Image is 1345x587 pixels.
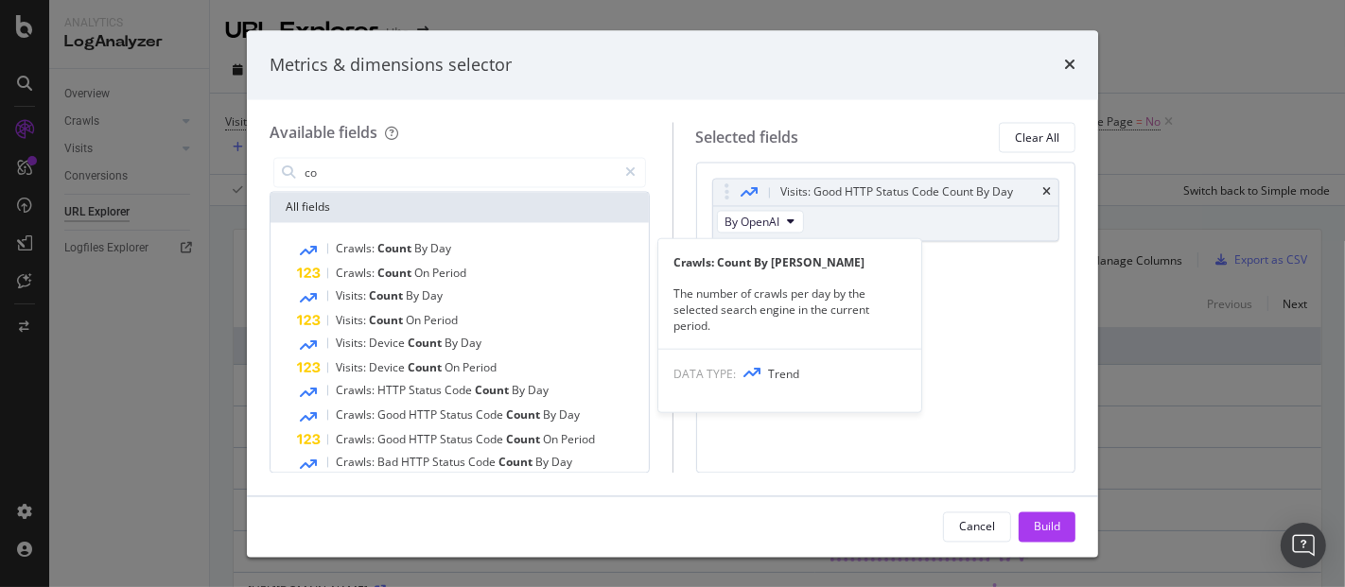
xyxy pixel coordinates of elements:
[336,432,377,448] span: Crawls:
[696,127,799,148] div: Selected fields
[377,383,409,399] span: HTTP
[725,214,780,230] span: By OpenAI
[414,241,430,257] span: By
[430,241,451,257] span: Day
[445,336,461,352] span: By
[959,518,995,534] div: Cancel
[336,288,369,304] span: Visits:
[658,285,921,333] div: The number of crawls per day by the selected search engine in the current period.
[468,455,498,471] span: Code
[498,455,535,471] span: Count
[336,407,377,423] span: Crawls:
[1015,129,1059,146] div: Clear All
[377,432,409,448] span: Good
[512,383,528,399] span: By
[440,407,476,423] span: Status
[424,313,458,329] span: Period
[1019,511,1075,542] button: Build
[476,432,506,448] span: Code
[409,407,440,423] span: HTTP
[336,266,377,282] span: Crawls:
[445,360,463,376] span: On
[561,432,595,448] span: Period
[336,336,369,352] span: Visits:
[463,360,497,376] span: Period
[377,266,414,282] span: Count
[551,455,572,471] span: Day
[336,383,377,399] span: Crawls:
[409,432,440,448] span: HTTP
[445,383,475,399] span: Code
[377,407,409,423] span: Good
[303,159,618,187] input: Search by field name
[543,407,559,423] span: By
[377,455,401,471] span: Bad
[717,211,804,233] button: By OpenAI
[336,455,377,471] span: Crawls:
[1281,523,1326,568] div: Open Intercom Messenger
[409,383,445,399] span: Status
[271,193,649,223] div: All fields
[506,407,543,423] span: Count
[781,183,1014,202] div: Visits: Good HTTP Status Code Count By Day
[1042,187,1051,199] div: times
[673,366,736,382] span: DATA TYPE:
[528,383,549,399] span: Day
[377,241,414,257] span: Count
[336,313,369,329] span: Visits:
[422,288,443,304] span: Day
[543,432,561,448] span: On
[369,360,408,376] span: Device
[408,360,445,376] span: Count
[712,179,1060,242] div: Visits: Good HTTP Status Code Count By DaytimesBy OpenAI
[369,313,406,329] span: Count
[768,366,799,382] span: Trend
[475,383,512,399] span: Count
[406,313,424,329] span: On
[336,241,377,257] span: Crawls:
[476,407,506,423] span: Code
[369,336,408,352] span: Device
[943,511,1011,542] button: Cancel
[414,266,432,282] span: On
[461,336,481,352] span: Day
[247,30,1098,557] div: modal
[406,288,422,304] span: By
[506,432,543,448] span: Count
[270,123,377,144] div: Available fields
[999,123,1075,153] button: Clear All
[440,432,476,448] span: Status
[1064,53,1075,78] div: times
[432,455,468,471] span: Status
[432,266,466,282] span: Period
[658,253,921,269] div: Crawls: Count By [PERSON_NAME]
[408,336,445,352] span: Count
[336,360,369,376] span: Visits:
[369,288,406,304] span: Count
[1034,518,1060,534] div: Build
[559,407,580,423] span: Day
[535,455,551,471] span: By
[401,455,432,471] span: HTTP
[270,53,512,78] div: Metrics & dimensions selector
